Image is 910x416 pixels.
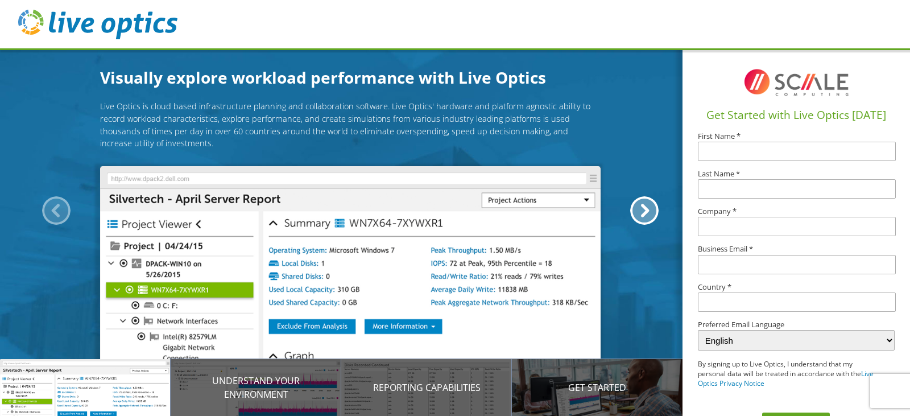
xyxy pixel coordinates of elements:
[698,170,895,178] label: Last Name *
[739,60,853,105] img: I8TqFF2VWMAAAAASUVORK5CYII=
[698,245,895,253] label: Business Email *
[100,100,601,149] p: Live Optics is cloud based infrastructure planning and collaboration software. Live Optics' hardw...
[698,369,874,388] a: Live Optics Privacy Notice
[171,374,341,401] p: Understand your environment
[341,381,512,394] p: Reporting Capabilities
[512,381,682,394] p: Get Started
[18,10,177,39] img: live_optics_svg.svg
[698,133,895,140] label: First Name *
[698,321,895,328] label: Preferred Email Language
[698,360,875,388] p: By signing up to Live Optics, I understand that my personal data will be treated in accordance wi...
[687,107,905,123] h1: Get Started with Live Optics [DATE]
[698,283,895,291] label: Country *
[100,65,601,89] h1: Visually explore workload performance with Live Optics
[698,208,895,215] label: Company *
